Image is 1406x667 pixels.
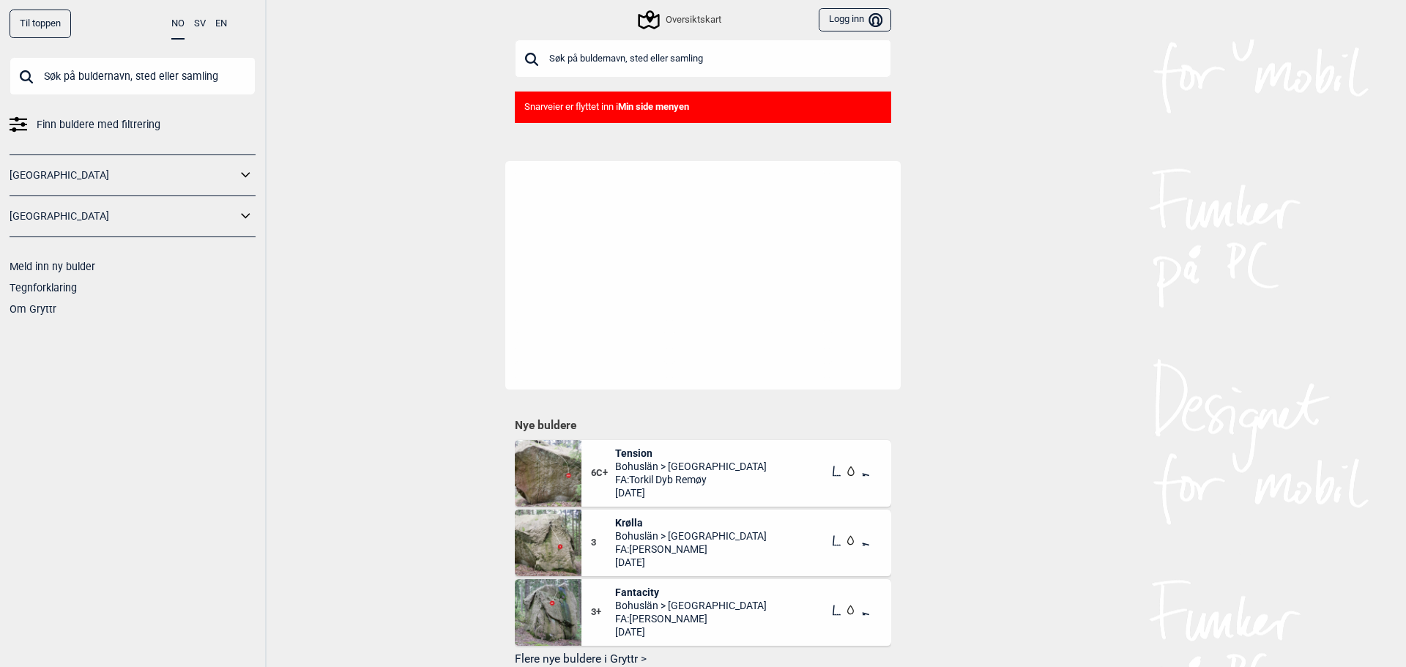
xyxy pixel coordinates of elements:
b: Min side menyen [618,101,689,112]
span: Bohuslän > [GEOGRAPHIC_DATA] [615,460,767,473]
span: [DATE] [615,625,767,638]
img: Krolla [515,510,581,576]
span: Bohuslän > [GEOGRAPHIC_DATA] [615,529,767,543]
span: 6C+ [591,467,615,480]
button: EN [215,10,227,38]
input: Søk på buldernavn, sted eller samling [515,40,891,78]
span: FA: Torkil Dyb Remøy [615,473,767,486]
a: Meld inn ny bulder [10,261,95,272]
span: FA: [PERSON_NAME] [615,612,767,625]
div: Tension6C+TensionBohuslän > [GEOGRAPHIC_DATA]FA:Torkil Dyb Remøy[DATE] [515,440,891,507]
div: Fantacity3+FantacityBohuslän > [GEOGRAPHIC_DATA]FA:[PERSON_NAME][DATE] [515,579,891,646]
a: [GEOGRAPHIC_DATA] [10,206,237,227]
a: Finn buldere med filtrering [10,114,256,135]
span: Bohuslän > [GEOGRAPHIC_DATA] [615,599,767,612]
h1: Nye buldere [515,418,891,433]
div: Snarveier er flyttet inn i [515,92,891,123]
div: Krolla3KrøllaBohuslän > [GEOGRAPHIC_DATA]FA:[PERSON_NAME][DATE] [515,510,891,576]
button: Logg inn [819,8,891,32]
span: 3 [591,537,615,549]
span: Finn buldere med filtrering [37,114,160,135]
button: NO [171,10,185,40]
div: Til toppen [10,10,71,38]
div: Oversiktskart [640,11,721,29]
a: [GEOGRAPHIC_DATA] [10,165,237,186]
a: Tegnforklaring [10,282,77,294]
span: [DATE] [615,556,767,569]
span: FA: [PERSON_NAME] [615,543,767,556]
span: Tension [615,447,767,460]
span: 3+ [591,606,615,619]
span: Krølla [615,516,767,529]
span: [DATE] [615,486,767,499]
input: Søk på buldernavn, sted eller samling [10,57,256,95]
a: Om Gryttr [10,303,56,315]
button: SV [194,10,206,38]
img: Fantacity [515,579,581,646]
img: Tension [515,440,581,507]
span: Fantacity [615,586,767,599]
